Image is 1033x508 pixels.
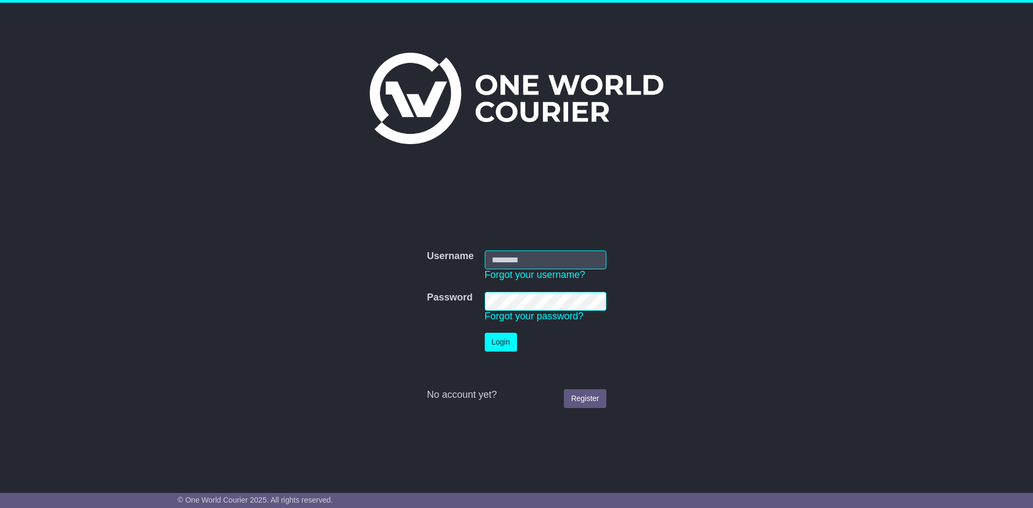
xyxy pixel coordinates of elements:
a: Register [564,389,606,408]
img: One World [370,53,663,144]
div: No account yet? [427,389,606,401]
a: Forgot your password? [485,311,584,321]
button: Login [485,333,517,352]
label: Password [427,292,472,304]
label: Username [427,251,473,262]
span: © One World Courier 2025. All rights reserved. [178,496,333,504]
a: Forgot your username? [485,269,585,280]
